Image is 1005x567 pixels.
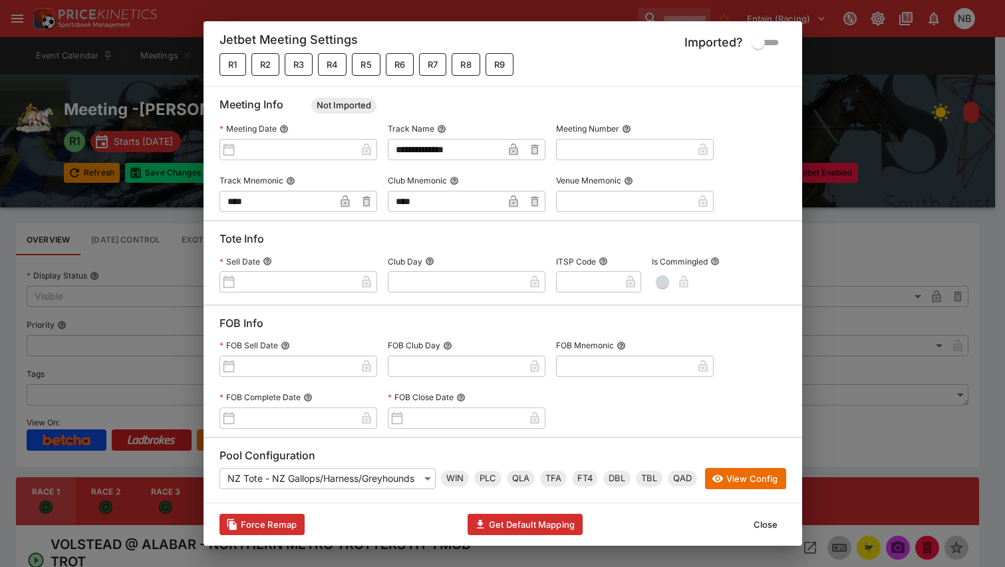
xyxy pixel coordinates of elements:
[388,123,434,134] p: Track Name
[572,471,598,487] div: First Four
[318,53,347,76] button: Not Mapped and Not Imported
[219,53,246,76] button: Not Mapped and Not Imported
[572,472,598,485] span: FT4
[279,124,289,134] button: Meeting Date
[219,514,305,535] button: Clears data required to update with latest templates
[425,257,434,266] button: Club Day
[624,176,633,185] button: Venue Mnemonic
[219,232,786,251] h6: Tote Info
[441,471,469,487] div: Win
[474,471,502,487] div: Place
[437,124,446,134] button: Track Name
[219,256,260,267] p: Sell Date
[705,468,786,489] button: View Config
[388,256,422,267] p: Club Day
[263,257,272,266] button: Sell Date
[352,53,380,76] button: Not Mapped and Not Imported
[441,472,469,485] span: WIN
[556,175,621,186] p: Venue Mnemonic
[540,471,567,487] div: Trifecta
[556,256,596,267] p: ITSP Code
[652,256,708,267] p: Is Commingled
[286,176,295,185] button: Track Mnemonic
[636,471,662,487] div: Treble
[443,341,452,350] button: FOB Club Day
[556,123,619,134] p: Meeting Number
[251,53,279,76] button: Not Mapped and Not Imported
[456,393,466,402] button: FOB Close Date
[219,449,786,468] h6: Pool Configuration
[450,176,459,185] button: Club Mnemonic
[668,472,697,485] span: QAD
[388,392,454,403] p: FOB Close Date
[710,257,720,266] button: Is Commingled
[219,468,436,489] div: NZ Tote - NZ Gallops/Harness/Greyhounds
[668,471,697,487] div: Tote Pool Quaddie
[219,316,786,336] h6: FOB Info
[603,472,631,485] span: DBL
[219,123,277,134] p: Meeting Date
[617,341,626,350] button: FOB Mnemonic
[599,257,608,266] button: ITSP Code
[507,472,535,485] span: QLA
[219,392,301,403] p: FOB Complete Date
[386,53,414,76] button: Not Mapped and Not Imported
[556,340,614,351] p: FOB Mnemonic
[452,53,480,76] button: Not Mapped and Not Imported
[603,471,631,487] div: Running Double
[486,53,513,76] button: Not Mapped and Not Imported
[388,175,447,186] p: Club Mnemonic
[419,53,446,76] button: Not Mapped and Not Imported
[219,340,278,351] p: FOB Sell Date
[311,99,376,112] span: Not Imported
[684,35,743,50] h5: Imported?
[474,472,502,485] span: PLC
[540,472,567,485] span: TFA
[746,514,786,535] button: Close
[219,98,786,119] h6: Meeting Info
[303,393,313,402] button: FOB Complete Date
[636,472,662,485] span: TBL
[388,340,440,351] p: FOB Club Day
[311,98,376,114] div: Meeting Status
[285,53,313,76] button: Not Mapped and Not Imported
[219,32,358,53] h5: Jetbet Meeting Settings
[468,514,583,535] button: Get Default Mapping Info
[507,471,535,487] div: Quinella
[281,341,290,350] button: FOB Sell Date
[219,175,283,186] p: Track Mnemonic
[622,124,631,134] button: Meeting Number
